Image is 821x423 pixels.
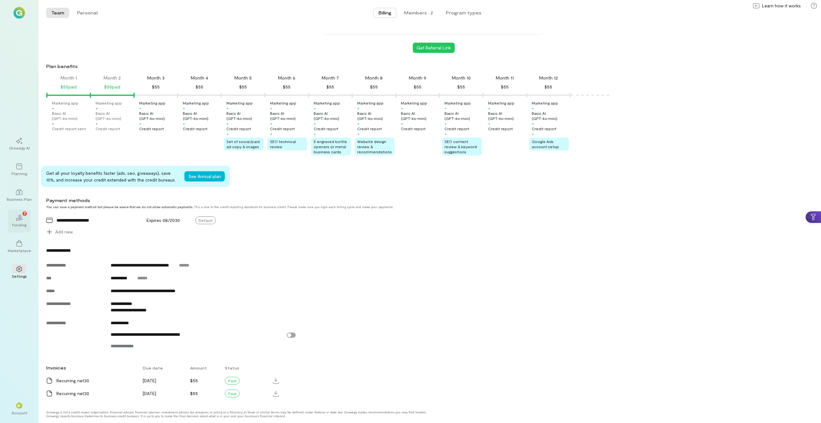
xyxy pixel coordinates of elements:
div: + [226,106,229,111]
div: Marketing app [532,100,558,106]
div: Basic AI (GPT‑4o‑mini) [52,111,89,121]
div: This is due to the credit reporting standards for business credit. Please make sure you login eac... [46,205,741,209]
div: $55 [370,83,378,91]
div: $55 [239,83,247,91]
div: Basic AI (GPT‑4o‑mini) [183,111,220,121]
div: Marketplace [8,248,31,253]
div: + [488,121,490,126]
div: + [226,131,229,136]
div: $55 [545,83,552,91]
div: Basic AI (GPT‑4o‑mini) [357,111,394,121]
span: Default [195,216,216,224]
a: Marketplace [8,235,31,258]
div: Marketing app [401,100,427,106]
span: $55 [190,391,198,396]
div: Status [221,362,271,374]
div: Month 8 [365,75,383,81]
div: Credit report [96,126,120,131]
div: Basic AI (GPT‑4o‑mini) [314,111,351,121]
div: Month 2 [104,75,121,81]
div: + [444,121,447,126]
button: Members · 2 [399,8,438,18]
div: Credit report [488,126,513,131]
span: Learn how it works [762,3,801,9]
div: Marketing app [52,100,78,106]
div: Payment methods [46,197,741,204]
div: $55 [414,83,421,91]
a: Growegy AI [8,132,31,156]
div: + [401,121,403,126]
div: Credit report [270,126,295,131]
div: $55 [326,83,334,91]
span: SEO technical review [270,139,296,149]
div: Credit report [532,126,556,131]
span: Billing [378,10,391,16]
div: + [226,121,229,126]
div: Month 1 [61,75,77,81]
div: Credit report [139,126,164,131]
button: Personal [72,8,103,18]
div: Marketing app [226,100,253,106]
strong: You can save a payment method but please be aware that we do not allow automatic payments. [46,205,193,209]
div: Marketing app [183,100,209,106]
div: Paid [225,377,240,385]
div: Basic AI (GPT‑4o‑mini) [96,111,133,121]
div: Planning [12,171,27,176]
div: Marketing app [314,100,340,106]
div: Basic AI (GPT‑4o‑mini) [444,111,482,121]
div: $55 paid [104,83,120,91]
div: + [183,106,185,111]
div: Month 7 [322,75,339,81]
div: Amount [186,362,221,374]
div: Due date [139,362,186,374]
button: Get Referral Link [413,43,455,53]
div: Month 12 [539,75,558,81]
div: Plan benefits [46,63,818,70]
div: Recurring net30 [56,377,135,384]
span: Google Ads account setup [532,139,559,149]
div: Credit report [444,126,469,131]
div: Invoices [42,361,139,374]
div: + [314,106,316,111]
div: + [444,131,447,136]
div: Growegy AI [9,145,30,150]
span: 7 [24,210,26,216]
div: Month 10 [452,75,471,81]
div: $55 [457,83,465,91]
div: Basic AI (GPT‑4o‑mini) [270,111,307,121]
a: Settings [8,261,31,284]
div: Credit report [357,126,382,131]
div: + [357,131,360,136]
span: [DATE] [143,378,156,383]
div: $55 [152,83,160,91]
div: Credit report sent [52,126,86,131]
div: Month 3 [147,75,165,81]
div: + [532,106,534,111]
div: Marketing app [270,100,296,106]
div: $55 paid [61,83,77,91]
div: Marketing app [96,100,122,106]
div: Business Plan [7,197,32,202]
div: Month 11 [496,75,514,81]
div: + [96,121,98,126]
div: Account [12,410,27,415]
div: + [357,106,360,111]
div: Marketing app [357,100,384,106]
div: Credit report [183,126,207,131]
span: 5 engraved bottle openers or metal business cards [314,139,347,154]
div: + [357,121,360,126]
div: + [532,131,534,136]
div: + [52,121,54,126]
div: Basic AI (GPT‑4o‑mini) [401,111,438,121]
div: Month 6 [278,75,295,81]
div: Credit report [314,126,338,131]
span: Add new [55,229,73,235]
div: + [270,131,272,136]
span: $55 [190,378,198,383]
div: + [314,131,316,136]
div: Funding [12,222,26,227]
div: Recurring net30 [56,390,135,397]
div: Growegy is not a credit repair organization, financial advisor, financial planner, investment adv... [46,410,431,418]
button: Team [46,8,69,18]
a: Business Plan [8,184,31,207]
